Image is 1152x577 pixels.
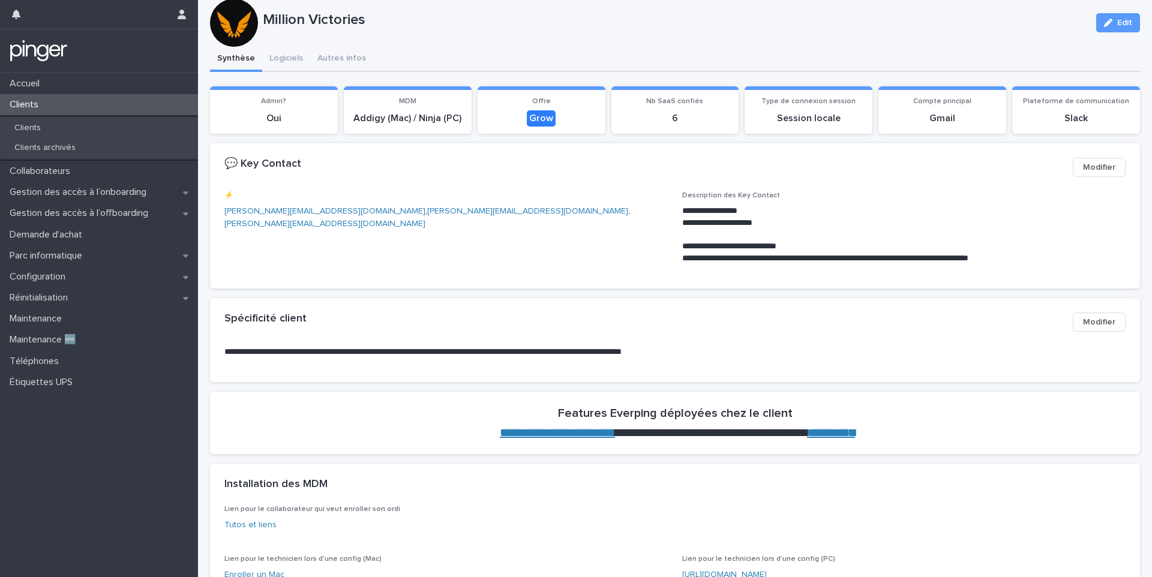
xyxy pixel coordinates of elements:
[224,220,425,228] a: [PERSON_NAME][EMAIL_ADDRESS][DOMAIN_NAME]
[224,205,668,230] p: , ,
[351,113,464,124] p: Addigy (Mac) / Ninja (PC)
[761,98,856,105] span: Type de connexion session
[262,47,310,72] button: Logiciels
[646,98,703,105] span: Nb SaaS confiés
[1023,98,1129,105] span: Plateforme de communication
[5,229,92,241] p: Demande d'achat
[261,98,286,105] span: Admin?
[619,113,732,124] p: 6
[558,406,793,420] h2: Features Everping déployées chez le client
[5,208,158,219] p: Gestion des accès à l’offboarding
[310,47,373,72] button: Autres infos
[224,192,233,199] span: ⚡️
[224,312,307,326] h2: Spécificité client
[5,78,49,89] p: Accueil
[10,39,68,63] img: mTgBEunGTSyRkCgitkcU
[5,123,50,133] p: Clients
[427,207,628,215] a: [PERSON_NAME][EMAIL_ADDRESS][DOMAIN_NAME]
[682,555,835,563] span: Lien pour le technicien lors d'une config (PC)
[5,356,68,367] p: Téléphones
[752,113,865,124] p: Session locale
[224,158,301,171] h2: 💬 Key Contact
[1073,158,1126,177] button: Modifier
[217,113,331,124] p: Oui
[886,113,999,124] p: Gmail
[1083,316,1115,328] span: Modifier
[5,250,92,262] p: Parc informatique
[5,292,77,303] p: Réinitialisation
[224,555,382,563] span: Lien pour le technicien lors d'une config (Mac)
[1117,19,1132,27] span: Edit
[224,207,425,215] a: [PERSON_NAME][EMAIL_ADDRESS][DOMAIN_NAME]
[224,506,400,513] span: Lien pour le collaborateur qui veut enroller son ordi
[5,271,75,283] p: Configuration
[527,110,556,127] div: Grow
[1019,113,1133,124] p: Slack
[5,143,85,153] p: Clients archivés
[5,334,86,345] p: Maintenance 🆕
[1083,161,1115,173] span: Modifier
[210,47,262,72] button: Synthèse
[532,98,551,105] span: Offre
[224,478,328,491] h2: Installation des MDM
[5,166,80,177] p: Collaborateurs
[913,98,971,105] span: Compte principal
[399,98,416,105] span: MDM
[5,313,71,324] p: Maintenance
[5,377,82,388] p: Étiquettes UPS
[224,521,277,529] a: Tutos et liens
[1073,312,1126,332] button: Modifier
[263,11,1087,29] p: Million Victories
[5,99,48,110] p: Clients
[5,187,156,198] p: Gestion des accès à l’onboarding
[1096,13,1140,32] button: Edit
[682,192,780,199] span: Description des Key Contact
